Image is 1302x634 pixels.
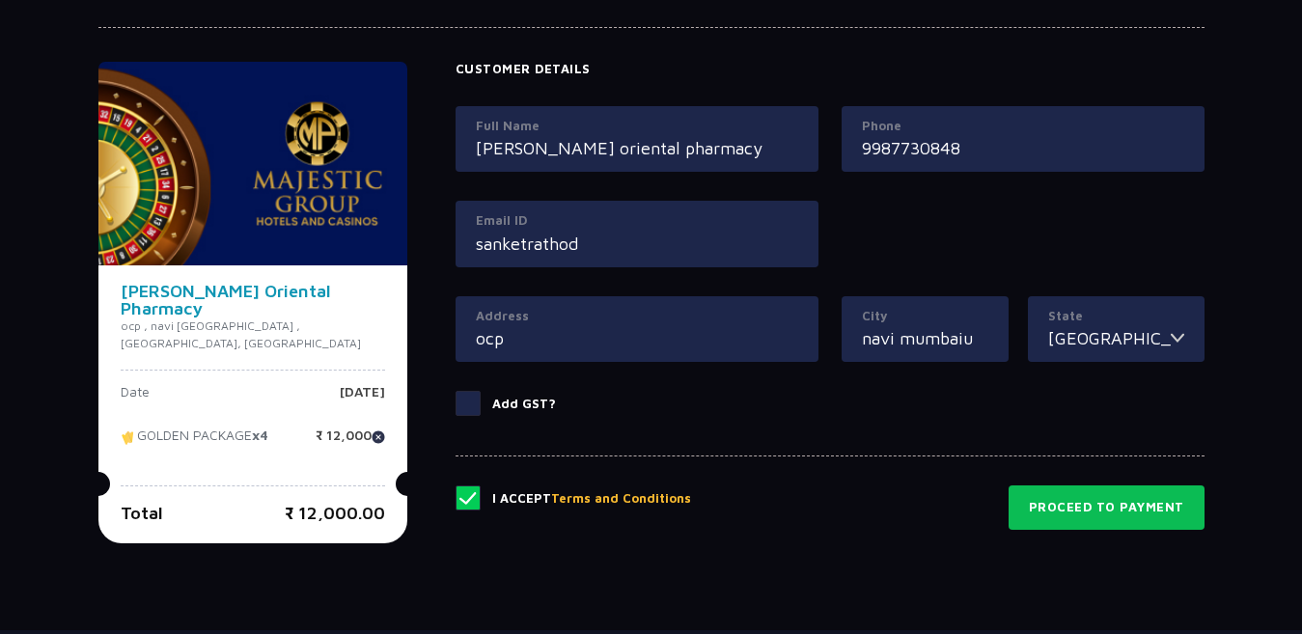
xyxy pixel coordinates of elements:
[476,325,798,351] input: Address
[476,307,798,326] label: Address
[456,62,1205,77] h4: Customer Details
[862,135,1184,161] input: Mobile
[862,307,988,326] label: City
[476,135,798,161] input: Full Name
[121,500,163,526] p: Total
[1171,325,1184,351] img: toggler icon
[121,428,137,446] img: tikcet
[121,283,385,317] h4: [PERSON_NAME] Oriental Pharmacy
[862,117,1184,136] label: Phone
[862,325,988,351] input: City
[121,385,150,414] p: Date
[1048,307,1184,326] label: State
[316,428,385,457] p: ₹ 12,000
[476,117,798,136] label: Full Name
[98,62,407,265] img: majesticPride-banner
[476,211,798,231] label: Email ID
[1009,485,1205,530] button: Proceed to Payment
[121,317,385,352] p: ocp , navi [GEOGRAPHIC_DATA] , [GEOGRAPHIC_DATA], [GEOGRAPHIC_DATA]
[551,489,691,509] button: Terms and Conditions
[252,427,268,444] strong: x4
[1048,325,1171,351] input: State
[492,395,556,414] p: Add GST?
[476,231,798,257] input: Email ID
[340,385,385,414] p: [DATE]
[285,500,385,526] p: ₹ 12,000.00
[121,428,268,457] p: GOLDEN PACKAGE
[492,489,691,509] p: I Accept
